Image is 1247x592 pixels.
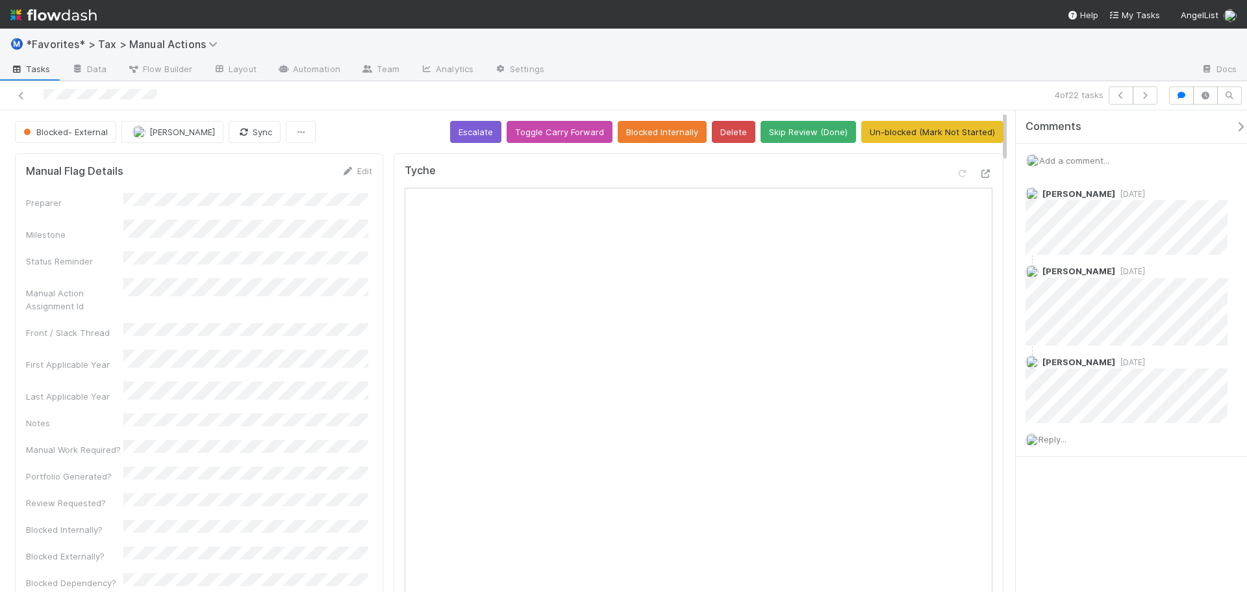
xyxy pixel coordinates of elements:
[351,60,410,81] a: Team
[410,60,484,81] a: Analytics
[26,390,123,403] div: Last Applicable Year
[1026,154,1039,167] img: avatar_37569647-1c78-4889-accf-88c08d42a236.png
[1115,189,1145,199] span: [DATE]
[1026,187,1039,200] img: avatar_711f55b7-5a46-40da-996f-bc93b6b86381.png
[405,164,436,177] h5: Tyche
[712,121,755,143] button: Delete
[121,121,223,143] button: [PERSON_NAME]
[1115,357,1145,367] span: [DATE]
[861,121,1003,143] button: Un-blocked (Mark Not Started)
[1042,266,1115,276] span: [PERSON_NAME]
[1181,10,1218,20] span: AngelList
[1224,9,1237,22] img: avatar_37569647-1c78-4889-accf-88c08d42a236.png
[26,576,123,589] div: Blocked Dependency?
[761,121,856,143] button: Skip Review (Done)
[267,60,351,81] a: Automation
[1190,60,1247,81] a: Docs
[117,60,203,81] a: Flow Builder
[1039,434,1066,444] span: Reply...
[1042,357,1115,367] span: [PERSON_NAME]
[10,4,97,26] img: logo-inverted-e16ddd16eac7371096b0.svg
[1026,120,1081,133] span: Comments
[507,121,612,143] button: Toggle Carry Forward
[1115,266,1145,276] span: [DATE]
[10,62,51,75] span: Tasks
[1067,8,1098,21] div: Help
[1109,8,1160,21] a: My Tasks
[26,255,123,268] div: Status Reminder
[26,496,123,509] div: Review Requested?
[1042,188,1115,199] span: [PERSON_NAME]
[26,287,123,313] div: Manual Action Assignment Id
[10,38,23,49] span: Ⓜ️
[26,165,123,178] h5: Manual Flag Details
[229,121,281,143] button: Sync
[26,196,123,209] div: Preparer
[61,60,117,81] a: Data
[1026,355,1039,368] img: avatar_711f55b7-5a46-40da-996f-bc93b6b86381.png
[132,125,145,138] img: avatar_711f55b7-5a46-40da-996f-bc93b6b86381.png
[1026,433,1039,446] img: avatar_37569647-1c78-4889-accf-88c08d42a236.png
[26,358,123,371] div: First Applicable Year
[1026,265,1039,278] img: avatar_711f55b7-5a46-40da-996f-bc93b6b86381.png
[342,166,372,176] a: Edit
[1109,10,1160,20] span: My Tasks
[26,523,123,536] div: Blocked Internally?
[26,417,123,430] div: Notes
[203,60,267,81] a: Layout
[1039,155,1109,166] span: Add a comment...
[26,443,123,456] div: Manual Work Required?
[1055,88,1103,101] span: 4 of 22 tasks
[26,326,123,339] div: Front / Slack Thread
[26,550,123,563] div: Blocked Externally?
[26,228,123,241] div: Milestone
[149,127,215,137] span: [PERSON_NAME]
[26,470,123,483] div: Portfolio Generated?
[450,121,501,143] button: Escalate
[26,38,224,51] span: *Favorites* > Tax > Manual Actions
[484,60,555,81] a: Settings
[127,62,192,75] span: Flow Builder
[618,121,707,143] button: Blocked Internally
